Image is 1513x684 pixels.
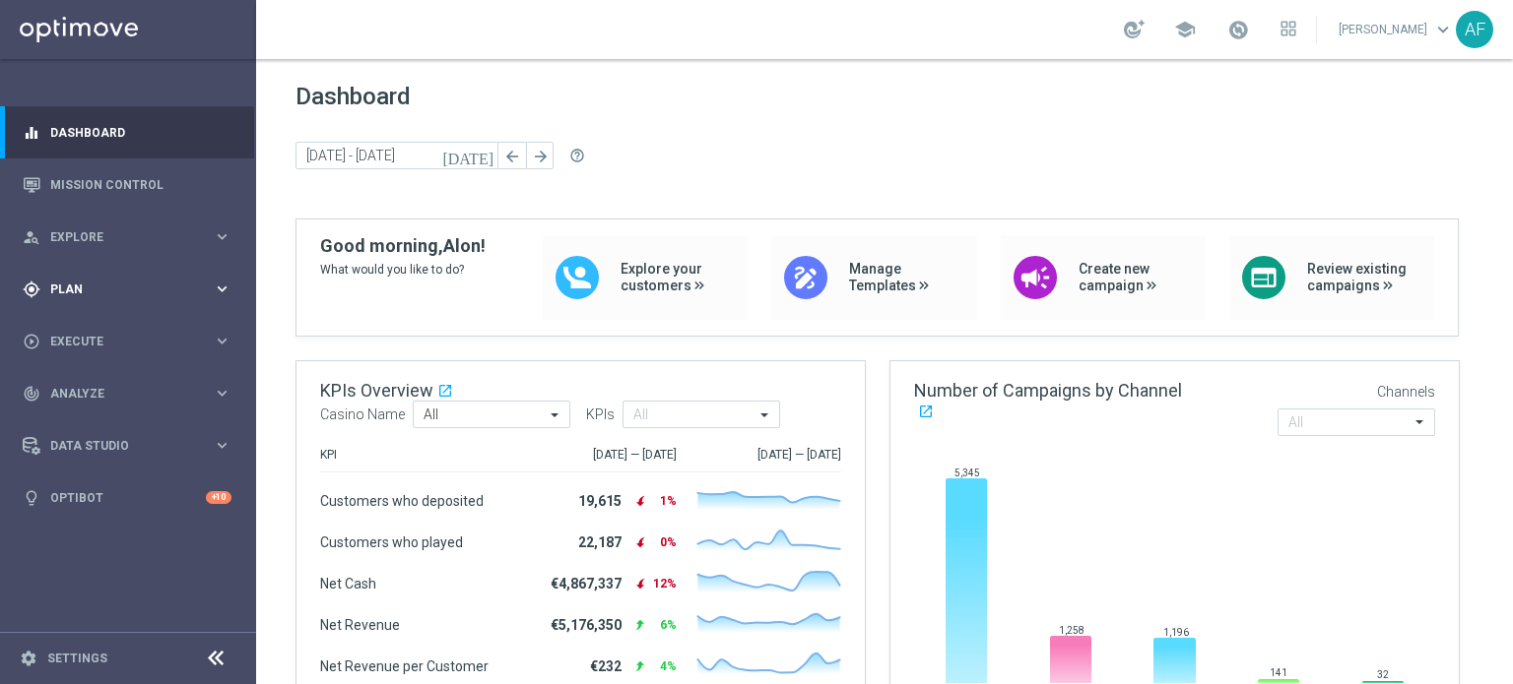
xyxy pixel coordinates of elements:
span: Data Studio [50,440,213,452]
span: Analyze [50,388,213,400]
div: Execute [23,333,213,350]
a: Dashboard [50,106,231,158]
div: AF [1456,11,1493,48]
i: track_changes [23,385,40,403]
span: Plan [50,283,213,295]
i: keyboard_arrow_right [213,384,231,403]
div: Optibot [23,471,231,524]
button: lightbulb Optibot +10 [22,490,232,506]
i: settings [20,650,37,667]
div: Mission Control [23,158,231,211]
span: Execute [50,336,213,347]
div: Dashboard [23,106,231,158]
div: Explore [23,228,213,246]
i: keyboard_arrow_right [213,332,231,350]
span: keyboard_arrow_down [1432,19,1454,40]
i: person_search [23,228,40,246]
i: play_circle_outline [23,333,40,350]
button: equalizer Dashboard [22,125,232,141]
a: Optibot [50,471,206,524]
button: person_search Explore keyboard_arrow_right [22,229,232,245]
button: Data Studio keyboard_arrow_right [22,438,232,454]
i: keyboard_arrow_right [213,436,231,455]
a: Mission Control [50,158,231,211]
span: Explore [50,231,213,243]
button: track_changes Analyze keyboard_arrow_right [22,386,232,402]
a: Settings [47,653,107,664]
button: gps_fixed Plan keyboard_arrow_right [22,281,232,297]
div: Data Studio [23,437,213,455]
i: lightbulb [23,489,40,507]
i: gps_fixed [23,280,40,298]
div: Analyze [23,385,213,403]
i: equalizer [23,124,40,142]
span: school [1174,19,1196,40]
div: +10 [206,491,231,504]
i: keyboard_arrow_right [213,280,231,298]
a: [PERSON_NAME]keyboard_arrow_down [1337,15,1456,44]
i: keyboard_arrow_right [213,227,231,246]
div: Plan [23,280,213,298]
button: Mission Control [22,177,232,193]
button: play_circle_outline Execute keyboard_arrow_right [22,334,232,349]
